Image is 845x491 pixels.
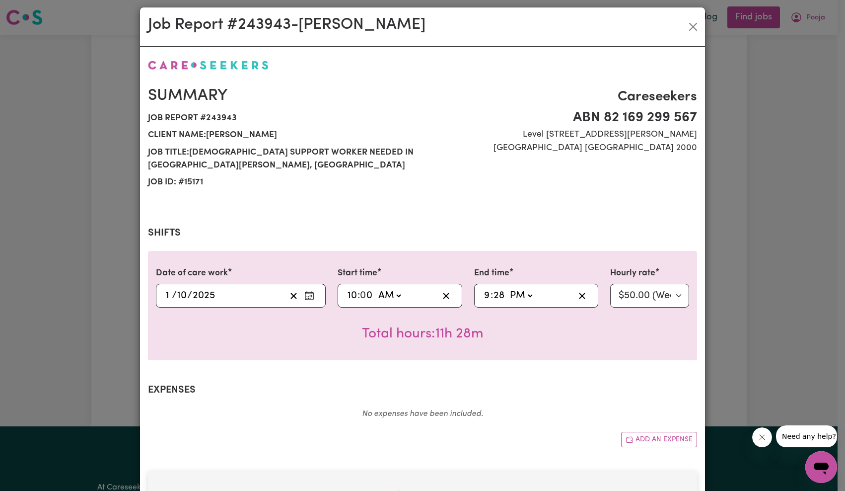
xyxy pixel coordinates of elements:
[301,288,317,303] button: Enter the date of care work
[156,267,228,280] label: Date of care work
[177,288,187,303] input: --
[428,107,697,128] span: ABN 82 169 299 567
[148,127,417,144] span: Client name: [PERSON_NAME]
[347,288,357,303] input: --
[491,290,493,301] span: :
[148,15,425,34] h2: Job Report # 243943 - [PERSON_NAME]
[428,128,697,141] span: Level [STREET_ADDRESS][PERSON_NAME]
[484,288,491,303] input: --
[362,410,483,418] em: No expenses have been included.
[148,110,417,127] span: Job report # 243943
[360,291,366,301] span: 0
[360,288,373,303] input: --
[165,288,172,303] input: --
[474,267,509,280] label: End time
[357,290,360,301] span: :
[148,86,417,105] h2: Summary
[362,327,484,341] span: Total hours worked: 11 hours 28 minutes
[428,86,697,107] span: Careseekers
[493,288,505,303] input: --
[148,61,269,70] img: Careseekers logo
[148,144,417,174] span: Job title: [DEMOGRAPHIC_DATA] Support Worker Needed In [GEOGRAPHIC_DATA][PERSON_NAME], [GEOGRAPHI...
[148,227,697,239] h2: Shifts
[752,427,772,447] iframe: Close message
[338,267,377,280] label: Start time
[187,290,192,301] span: /
[621,432,697,447] button: Add another expense
[148,174,417,191] span: Job ID: # 15171
[428,142,697,155] span: [GEOGRAPHIC_DATA] [GEOGRAPHIC_DATA] 2000
[148,384,697,396] h2: Expenses
[776,425,837,447] iframe: Message from company
[685,19,701,35] button: Close
[805,451,837,483] iframe: Button to launch messaging window
[610,267,655,280] label: Hourly rate
[172,290,177,301] span: /
[192,288,215,303] input: ----
[286,288,301,303] button: Clear date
